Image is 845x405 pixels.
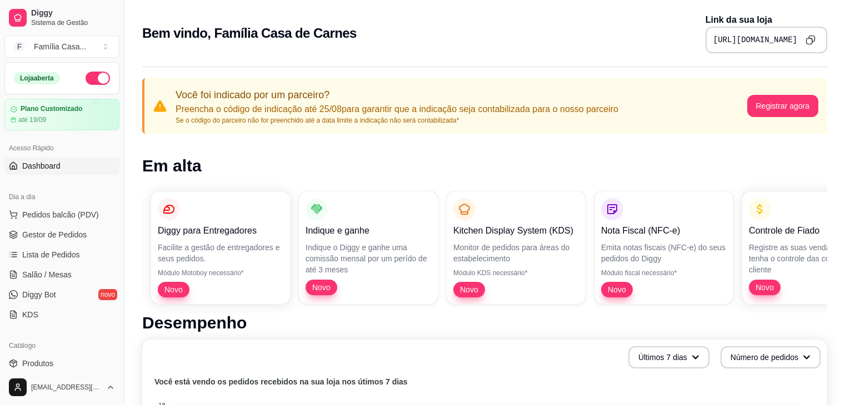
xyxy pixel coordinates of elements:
button: Select a team [4,36,119,58]
div: Catálogo [4,337,119,355]
a: Diggy Botnovo [4,286,119,303]
p: Nota Fiscal (NFC-e) [601,224,727,237]
span: Diggy [31,8,115,18]
div: Dia a dia [4,188,119,206]
span: Novo [308,282,335,293]
span: Diggy Bot [22,289,56,300]
p: Preencha o código de indicação até 25/08 para garantir que a indicação seja contabilizada para o ... [176,103,618,116]
span: Lista de Pedidos [22,249,80,260]
span: F [14,41,25,52]
button: Alterar Status [86,72,110,85]
button: Copy to clipboard [802,31,819,49]
button: Registrar agora [747,95,819,117]
h1: Desempenho [142,313,827,333]
p: Kitchen Display System (KDS) [453,224,579,237]
p: Você foi indicado por um parceiro? [176,87,618,103]
p: Diggy para Entregadores [158,224,283,237]
h1: Em alta [142,156,827,176]
span: [EMAIL_ADDRESS][DOMAIN_NAME] [31,383,102,392]
span: Salão / Mesas [22,269,72,280]
button: Número de pedidos [721,346,821,368]
text: Você está vendo os pedidos recebidos na sua loja nos útimos 7 dias [154,377,408,386]
a: DiggySistema de Gestão [4,4,119,31]
div: Acesso Rápido [4,139,119,157]
span: Gestor de Pedidos [22,229,87,240]
p: Módulo Motoboy necessário* [158,269,283,277]
div: Família Casa ... [34,41,86,52]
a: Gestor de Pedidos [4,226,119,244]
span: Novo [751,282,778,293]
a: KDS [4,306,119,323]
p: Link da sua loja [706,13,827,27]
button: Pedidos balcão (PDV) [4,206,119,224]
span: Novo [456,284,483,295]
span: KDS [22,309,38,320]
h2: Bem vindo, Família Casa de Carnes [142,24,357,42]
p: Facilite a gestão de entregadores e seus pedidos. [158,242,283,264]
p: Monitor de pedidos para áreas do estabelecimento [453,242,579,264]
p: Emita notas fiscais (NFC-e) do seus pedidos do Diggy [601,242,727,264]
span: Pedidos balcão (PDV) [22,209,99,220]
button: Kitchen Display System (KDS)Monitor de pedidos para áreas do estabelecimentoMódulo KDS necessário... [447,191,586,304]
button: Indique e ganheIndique o Diggy e ganhe uma comissão mensal por um perído de até 3 mesesNovo [299,191,438,304]
a: Salão / Mesas [4,266,119,283]
pre: [URL][DOMAIN_NAME] [713,34,797,45]
span: Dashboard [22,160,61,171]
p: Módulo fiscal necessário* [601,269,727,277]
span: Produtos [22,358,53,369]
button: Últimos 7 dias [628,346,709,368]
button: Nota Fiscal (NFC-e)Emita notas fiscais (NFC-e) do seus pedidos do DiggyMódulo fiscal necessário*Novo [594,191,733,304]
a: Produtos [4,355,119,372]
span: Novo [603,284,631,295]
p: Indique e ganhe [306,224,431,237]
p: Se o código do parceiro não for preenchido até a data limite a indicação não será contabilizada* [176,116,618,125]
button: [EMAIL_ADDRESS][DOMAIN_NAME] [4,374,119,401]
article: Plano Customizado [21,105,82,113]
a: Plano Customizadoaté 19/09 [4,99,119,130]
div: Loja aberta [14,72,60,84]
a: Dashboard [4,157,119,175]
p: Indique o Diggy e ganhe uma comissão mensal por um perído de até 3 meses [306,242,431,275]
button: Diggy para EntregadoresFacilite a gestão de entregadores e seus pedidos.Módulo Motoboy necessário... [151,191,290,304]
p: Módulo KDS necessário* [453,269,579,277]
span: Sistema de Gestão [31,18,115,27]
article: até 19/09 [18,115,46,124]
span: Novo [160,284,187,295]
a: Lista de Pedidos [4,246,119,264]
